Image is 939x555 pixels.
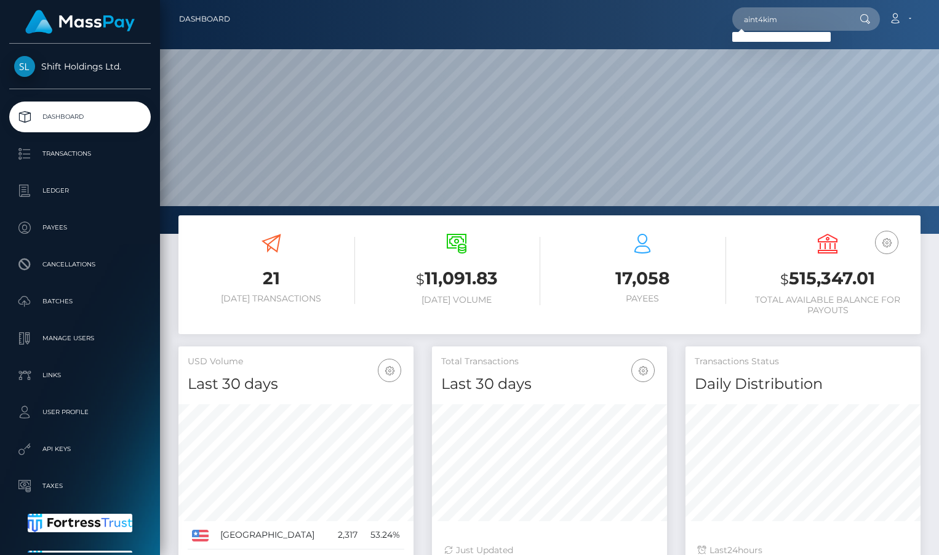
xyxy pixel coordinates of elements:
a: Taxes [9,471,151,501]
p: Cancellations [14,255,146,274]
small: $ [416,271,425,288]
h3: 17,058 [559,266,726,290]
td: 2,317 [330,521,362,549]
small: $ [780,271,789,288]
a: Ledger [9,175,151,206]
a: Dashboard [179,6,230,32]
p: Batches [14,292,146,311]
h4: Daily Distribution [695,373,911,395]
img: US.png [192,530,209,541]
a: Manage Users [9,323,151,354]
p: Payees [14,218,146,237]
h5: Transactions Status [695,356,911,368]
h6: [DATE] Transactions [188,293,355,304]
a: Payees [9,212,151,243]
p: Taxes [14,477,146,495]
h4: Last 30 days [441,373,658,395]
h5: USD Volume [188,356,404,368]
input: Search... [732,7,848,31]
a: API Keys [9,434,151,465]
img: Shift Holdings Ltd. [14,56,35,77]
td: [GEOGRAPHIC_DATA] [216,521,330,549]
h5: Total Transactions [441,356,658,368]
h4: Last 30 days [188,373,404,395]
p: Transactions [14,145,146,163]
img: MassPay Logo [25,10,135,34]
a: Links [9,360,151,391]
a: User Profile [9,397,151,428]
p: Links [14,366,146,385]
h3: 515,347.01 [745,266,912,292]
td: 53.24% [362,521,404,549]
a: Batches [9,286,151,317]
a: Transactions [9,138,151,169]
img: Fortress Trust [28,514,133,532]
a: Dashboard [9,102,151,132]
p: API Keys [14,440,146,458]
p: User Profile [14,403,146,421]
h6: Payees [559,293,726,304]
h3: 11,091.83 [374,266,541,292]
a: Cancellations [9,249,151,280]
p: Dashboard [14,108,146,126]
h6: [DATE] Volume [374,295,541,305]
h3: 21 [188,266,355,290]
h6: Total Available Balance for Payouts [745,295,912,316]
p: Ledger [14,182,146,200]
span: Shift Holdings Ltd. [9,61,151,72]
p: Manage Users [14,329,146,348]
